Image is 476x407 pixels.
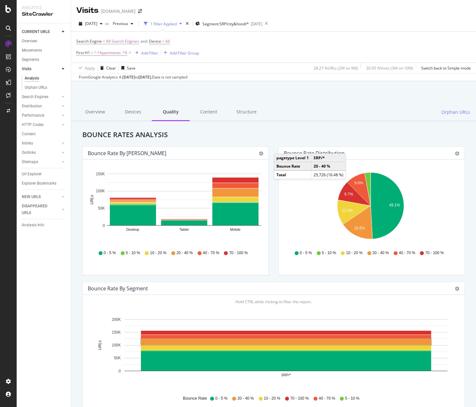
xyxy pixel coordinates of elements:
[373,250,389,256] span: 20 - 40 %
[103,38,105,44] span: =
[22,222,66,228] a: Analysis Info
[179,228,189,231] text: Tablet
[22,11,66,18] div: SiteCrawler
[141,38,147,44] span: and
[22,222,44,228] div: Analysis Info
[119,369,121,373] text: 0
[22,29,60,35] a: CURRENT URLS
[79,74,187,80] div: From Google Analytics 4 - to Data is not sampled
[76,104,114,121] div: Overview
[190,104,227,121] div: Content
[22,180,66,187] a: Explorer Bookmarks
[176,250,193,256] span: 20 - 40 %
[85,21,97,26] span: 2025 Aug. 29th
[112,343,121,347] text: 100K
[141,50,158,56] div: Add Filter
[455,287,459,291] div: gear
[25,75,39,82] div: Analysis
[162,38,164,44] span: =
[202,21,249,27] span: Segment: SRP/city&hood/*
[419,63,471,73] button: Switch back to Simple mode
[22,203,60,216] a: DISAPPEARED URLS
[22,103,42,110] div: Distribution
[290,396,309,401] span: 70 - 100 %
[354,226,365,230] text: 16.5%
[98,340,102,350] text: URLs
[98,206,105,211] text: 50K
[311,154,346,162] td: SRP/*
[195,19,262,29] button: Segment:SRP/city&hood/*[DATE]
[22,159,60,165] a: Sitemaps
[138,9,142,13] div: arrow-right-arrow-left
[152,104,190,121] div: Quality
[281,373,291,377] text: SRP/*
[122,74,135,80] div: [DATE]
[22,203,54,216] div: DISAPPEARED URLS
[425,250,444,256] span: 70 - 100 %
[230,228,240,231] text: Mobile
[22,194,41,200] div: NEW URLS
[76,50,90,55] span: First H1
[141,19,185,29] button: 1 Filter Applied
[311,170,346,179] td: 25,726 (16.48 %)
[119,63,135,73] button: Save
[399,250,415,256] span: 40 - 70 %
[259,151,263,156] div: gear
[22,94,48,100] div: Search Engines
[284,150,345,156] div: Bounce Rate distribution
[284,170,457,244] svg: A chart.
[345,396,359,401] span: 5 - 10 %
[76,19,105,29] button: [DATE]
[78,131,470,138] h2: Bounce Rates Analysis
[22,56,39,63] div: Segments
[22,140,33,147] div: Inlinks
[311,162,346,171] td: 20 - 40 %
[133,49,158,57] button: Add Filter
[22,112,60,119] a: Performance
[110,19,136,29] button: Previous
[344,192,353,196] text: 9.7%
[22,121,44,128] div: HTTP Codes
[421,65,471,71] div: Switch back to Simple mode
[25,75,66,82] a: Analysis
[274,170,311,179] td: Total
[22,38,37,45] div: Overview
[106,65,116,71] div: Clear
[76,5,99,16] div: Visits
[22,103,60,110] a: Distribution
[22,66,31,72] div: Visits
[22,38,66,45] a: Overview
[101,8,135,14] div: [DOMAIN_NAME]
[112,317,121,322] text: 200K
[112,330,121,335] text: 150K
[127,65,135,71] div: Save
[22,56,66,63] a: Segments
[170,50,199,56] div: Add Filter Group
[76,38,102,44] span: Search Engine
[22,131,36,137] div: Content
[105,21,110,26] span: vs
[22,94,60,100] a: Search Engines
[300,250,312,256] span: 0 - 5 %
[237,396,254,401] span: 20 - 40 %
[94,48,127,57] span: ^.*Apartments .*$
[126,228,139,231] text: Desktop
[161,49,199,57] button: Add Filter Group
[22,194,60,200] a: NEW URLS
[25,84,66,91] a: Orphan URLs
[22,47,66,54] a: Movements
[88,170,261,244] svg: A chart.
[274,162,311,171] td: Bounce Rate
[22,131,66,137] a: Content
[22,140,60,147] a: Inlinks
[22,159,38,165] div: Sitemaps
[138,74,152,80] div: [DATE] .
[22,47,42,54] div: Movements
[22,180,56,187] div: Explorer Bookmarks
[114,356,121,360] text: 50K
[322,250,336,256] span: 5 - 10 %
[389,203,400,207] text: 49.1%
[91,50,93,55] span: =
[85,65,95,71] div: Apply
